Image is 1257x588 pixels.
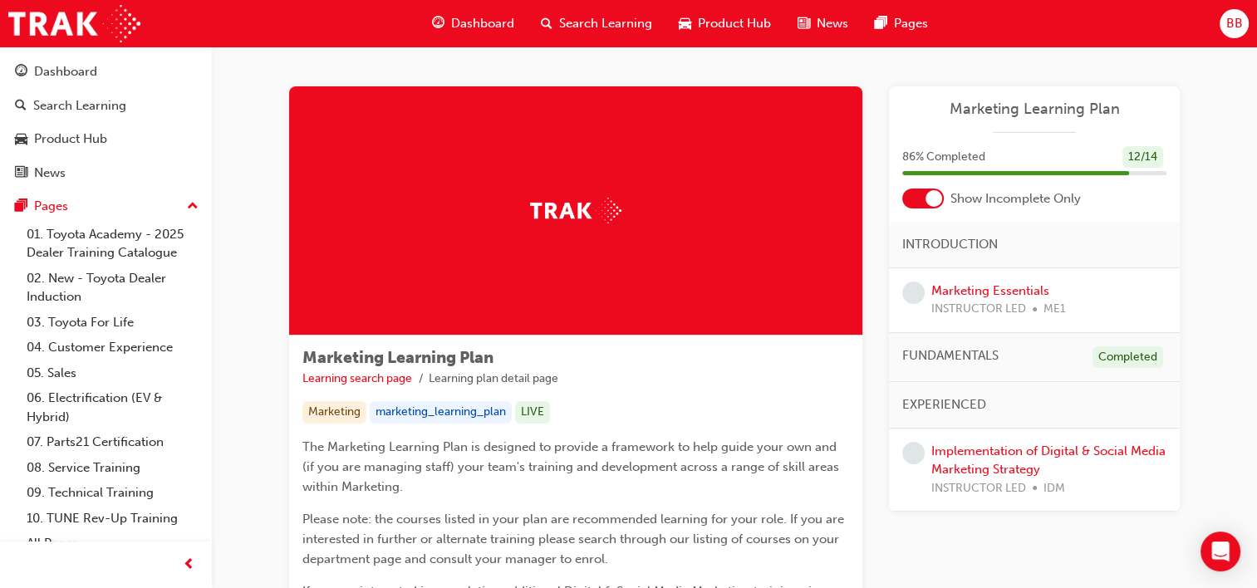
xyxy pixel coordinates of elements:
[302,348,493,367] span: Marketing Learning Plan
[183,555,195,576] span: prev-icon
[528,7,665,41] a: search-iconSearch Learning
[784,7,862,41] a: news-iconNews
[1043,479,1065,498] span: IDM
[15,99,27,114] span: search-icon
[302,512,847,566] span: Please note: the courses listed in your plan are recommended learning for your role. If you are i...
[862,7,941,41] a: pages-iconPages
[20,455,205,481] a: 08. Service Training
[679,13,691,34] span: car-icon
[419,7,528,41] a: guage-iconDashboard
[15,132,27,147] span: car-icon
[894,14,928,33] span: Pages
[817,14,848,33] span: News
[902,442,925,464] span: learningRecordVerb_NONE-icon
[20,506,205,532] a: 10. TUNE Rev-Up Training
[20,480,205,506] a: 09. Technical Training
[15,65,27,80] span: guage-icon
[20,360,205,386] a: 05. Sales
[902,282,925,304] span: learningRecordVerb_NONE-icon
[15,166,27,181] span: news-icon
[1043,300,1066,319] span: ME1
[902,235,998,254] span: INTRODUCTION
[7,91,205,121] a: Search Learning
[541,13,552,34] span: search-icon
[1225,14,1242,33] span: BB
[798,13,810,34] span: news-icon
[20,266,205,310] a: 02. New - Toyota Dealer Induction
[515,401,550,424] div: LIVE
[432,13,444,34] span: guage-icon
[8,5,140,42] img: Trak
[7,124,205,154] a: Product Hub
[931,479,1026,498] span: INSTRUCTOR LED
[1201,532,1240,571] div: Open Intercom Messenger
[15,199,27,214] span: pages-icon
[1122,146,1163,169] div: 12 / 14
[187,196,199,218] span: up-icon
[559,14,652,33] span: Search Learning
[34,197,68,216] div: Pages
[902,346,999,365] span: FUNDAMENTALS
[33,96,126,115] div: Search Learning
[7,158,205,189] a: News
[530,198,621,223] img: Trak
[931,283,1049,298] a: Marketing Essentials
[875,13,887,34] span: pages-icon
[20,310,205,336] a: 03. Toyota For Life
[302,371,412,385] a: Learning search page
[34,62,97,81] div: Dashboard
[902,100,1166,119] a: Marketing Learning Plan
[302,439,842,494] span: The Marketing Learning Plan is designed to provide a framework to help guide your own and (if you...
[20,429,205,455] a: 07. Parts21 Certification
[698,14,771,33] span: Product Hub
[7,191,205,222] button: Pages
[902,148,985,167] span: 86 % Completed
[1093,346,1163,369] div: Completed
[20,531,205,556] a: All Pages
[931,443,1166,478] a: Implementation of Digital & Social Media Marketing Strategy
[20,222,205,266] a: 01. Toyota Academy - 2025 Dealer Training Catalogue
[34,164,66,183] div: News
[20,335,205,360] a: 04. Customer Experience
[7,53,205,191] button: DashboardSearch LearningProduct HubNews
[665,7,784,41] a: car-iconProduct Hub
[950,189,1081,208] span: Show Incomplete Only
[902,395,986,414] span: EXPERIENCED
[931,300,1026,319] span: INSTRUCTOR LED
[370,401,512,424] div: marketing_learning_plan
[429,370,558,389] li: Learning plan detail page
[451,14,514,33] span: Dashboard
[1220,9,1249,38] button: BB
[34,130,107,149] div: Product Hub
[302,401,366,424] div: Marketing
[7,56,205,87] a: Dashboard
[20,385,205,429] a: 06. Electrification (EV & Hybrid)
